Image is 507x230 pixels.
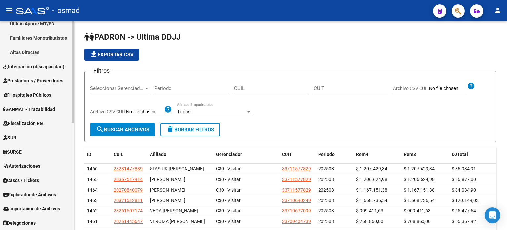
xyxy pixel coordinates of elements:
span: 1465 [87,177,98,182]
span: PADRON -> Ultima DDJJ [84,32,181,42]
span: Hospitales Públicos [3,91,51,99]
span: 33710690249 [282,198,311,203]
span: 33711577829 [282,177,311,182]
span: Periodo [318,152,335,157]
span: Prestadores / Proveedores [3,77,63,84]
span: 20270840079 [114,187,143,193]
span: C30 - Visitar [216,177,241,182]
mat-icon: delete [166,125,174,133]
span: CUIT [282,152,292,157]
span: 202508 [318,187,334,193]
mat-icon: file_download [90,50,98,58]
div: $ 86.877,00 [452,176,494,183]
div: $ 65.477,64 [452,207,494,215]
span: SURGE [3,148,22,156]
span: Buscar Archivos [96,127,149,133]
span: [PERSON_NAME] [150,198,185,203]
span: STASIUK [PERSON_NAME] [150,166,204,171]
span: 33711577829 [282,166,311,171]
span: Casos / Tickets [3,177,39,184]
span: [PERSON_NAME] [150,177,185,182]
datatable-header-cell: Periodo [316,147,354,161]
span: - osmad [52,3,80,18]
span: 20371512811 [114,198,143,203]
div: $ 1.206.624,98 [404,176,446,183]
span: ANMAT - Trazabilidad [3,106,55,113]
button: Borrar Filtros [160,123,220,136]
span: 202508 [318,198,334,203]
span: VEGA [PERSON_NAME] [150,208,198,213]
span: C30 - Visitar [216,198,241,203]
span: C30 - Visitar [216,219,241,224]
div: $ 1.167.151,38 [404,186,446,194]
span: 20261445647 [114,219,143,224]
span: Autorizaciones [3,162,40,170]
div: $ 1.668.736,54 [404,197,446,204]
span: Rem4 [356,152,368,157]
span: 20367517914 [114,177,143,182]
mat-icon: help [164,105,172,113]
span: 23261607174 [114,208,143,213]
span: VEROIZA [PERSON_NAME] [150,219,205,224]
span: Seleccionar Gerenciador [90,85,144,91]
span: 202508 [318,166,334,171]
mat-icon: help [467,82,475,90]
div: $ 909.411,63 [404,207,446,215]
div: $ 1.207.429,34 [356,165,399,173]
div: $ 768.860,00 [356,218,399,225]
div: $ 1.167.151,38 [356,186,399,194]
span: Borrar Filtros [166,127,214,133]
span: Integración (discapacidad) [3,63,64,70]
div: Open Intercom Messenger [485,207,500,223]
mat-icon: search [96,125,104,133]
span: Todos [177,109,191,115]
datatable-header-cell: CUIT [279,147,316,161]
datatable-header-cell: Afiliado [147,147,213,161]
datatable-header-cell: CUIL [111,147,147,161]
button: Buscar Archivos [90,123,155,136]
span: ID [87,152,91,157]
div: $ 909.411,63 [356,207,399,215]
span: 1466 [87,166,98,171]
datatable-header-cell: ID [84,147,111,161]
span: C30 - Visitar [216,166,241,171]
datatable-header-cell: Gerenciador [213,147,279,161]
datatable-header-cell: DJTotal [449,147,497,161]
span: DJTotal [452,152,468,157]
span: 202508 [318,219,334,224]
div: $ 1.206.624,98 [356,176,399,183]
mat-icon: person [494,6,502,14]
input: Archivo CSV CUIT [126,109,164,115]
span: 202508 [318,177,334,182]
button: Exportar CSV [84,49,139,61]
div: $ 1.207.429,34 [404,165,446,173]
span: CUIL [114,152,123,157]
span: Importación de Archivos [3,205,60,212]
mat-icon: menu [5,6,13,14]
span: 1463 [87,198,98,203]
div: $ 84.034,90 [452,186,494,194]
span: 202508 [318,208,334,213]
div: $ 768.860,00 [404,218,446,225]
div: $ 120.149,03 [452,197,494,204]
div: $ 86.934,91 [452,165,494,173]
h3: Filtros [90,66,113,75]
span: Exportar CSV [90,52,134,58]
span: 1462 [87,208,98,213]
span: Gerenciador [216,152,242,157]
span: Archivo CSV CUIL [393,86,429,91]
datatable-header-cell: Rem4 [354,147,401,161]
span: C30 - Visitar [216,187,241,193]
span: 33709404739 [282,219,311,224]
span: [PERSON_NAME] [150,187,185,193]
span: Explorador de Archivos [3,191,56,198]
div: $ 1.668.736,54 [356,197,399,204]
span: 33710677099 [282,208,311,213]
span: Rem8 [404,152,416,157]
span: 23281477889 [114,166,143,171]
span: Fiscalización RG [3,120,43,127]
input: Archivo CSV CUIL [429,86,467,92]
span: Afiliado [150,152,166,157]
span: SUR [3,134,16,141]
span: Delegaciones [3,219,36,227]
